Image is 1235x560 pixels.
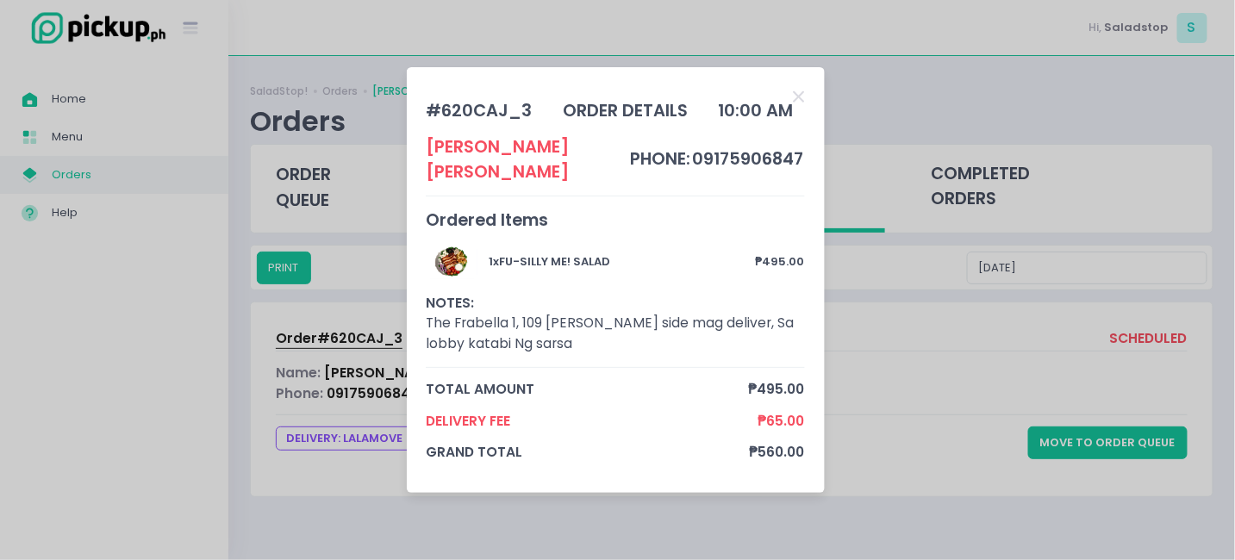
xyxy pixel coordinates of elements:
[758,411,805,431] span: ₱65.00
[426,442,750,462] span: grand total
[426,411,758,431] span: Delivery Fee
[794,87,805,104] button: Close
[563,98,688,123] div: order details
[749,379,805,399] span: ₱495.00
[719,98,794,123] div: 10:00 AM
[426,134,630,185] div: [PERSON_NAME] [PERSON_NAME]
[630,134,692,185] td: phone:
[426,379,749,399] span: total amount
[693,147,804,171] span: 09175906847
[426,98,532,123] div: # 620CAJ_3
[750,442,805,462] span: ₱560.00
[426,208,805,233] div: Ordered Items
